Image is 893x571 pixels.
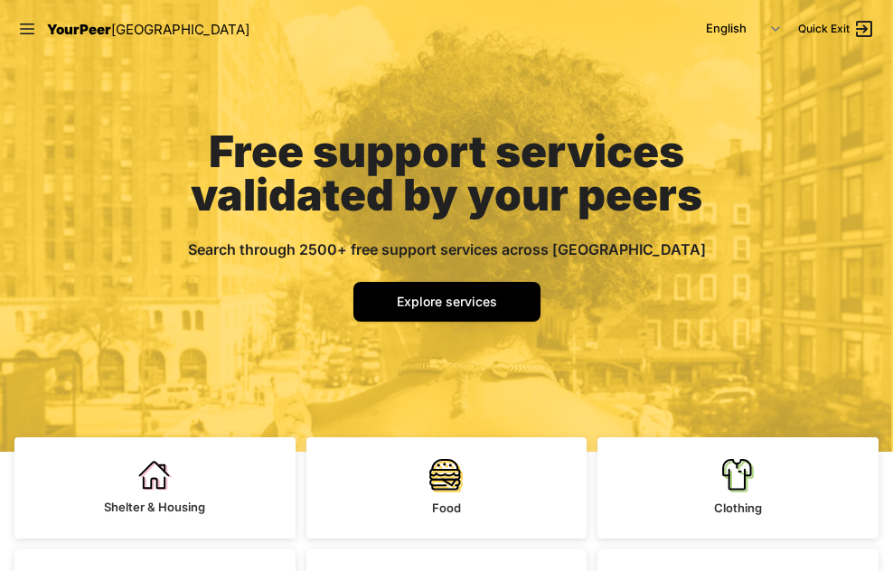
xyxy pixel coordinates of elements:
[14,437,296,538] a: Shelter & Housing
[353,282,540,322] a: Explore services
[798,18,875,40] a: Quick Exit
[47,18,249,41] a: YourPeer[GEOGRAPHIC_DATA]
[597,437,879,538] a: Clothing
[397,294,497,309] span: Explore services
[798,22,850,36] span: Quick Exit
[47,21,111,38] span: YourPeer
[111,21,249,38] span: [GEOGRAPHIC_DATA]
[432,501,461,515] span: Food
[188,240,706,258] span: Search through 2500+ free support services across [GEOGRAPHIC_DATA]
[714,501,762,515] span: Clothing
[306,437,587,538] a: Food
[191,125,702,221] span: Free support services validated by your peers
[104,500,205,514] span: Shelter & Housing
